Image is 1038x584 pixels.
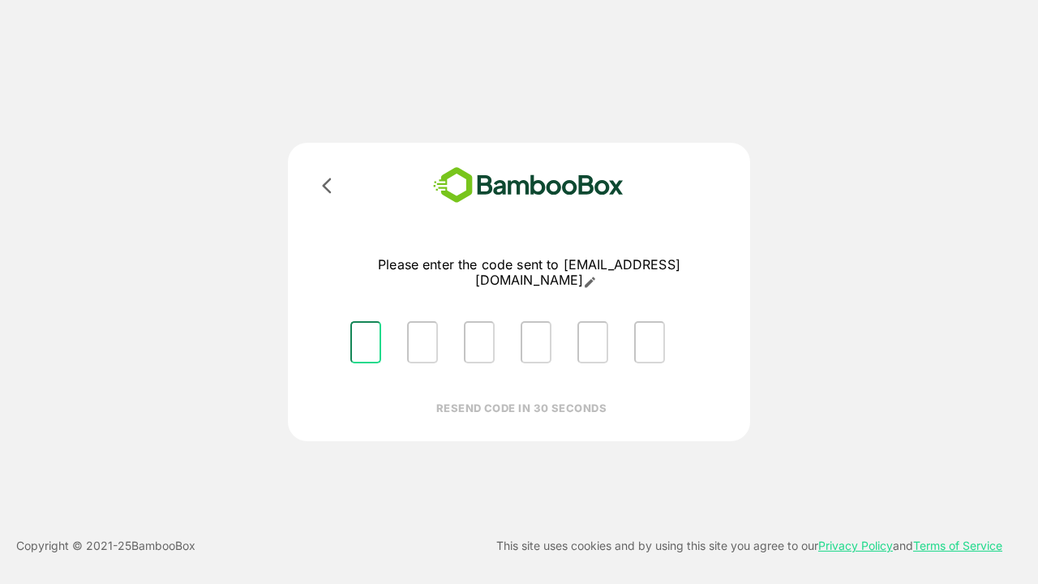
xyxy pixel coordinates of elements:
a: Privacy Policy [818,539,893,552]
p: Please enter the code sent to [EMAIL_ADDRESS][DOMAIN_NAME] [337,257,721,289]
input: Please enter OTP character 1 [350,321,381,363]
input: Please enter OTP character 4 [521,321,551,363]
img: bamboobox [410,162,647,208]
a: Terms of Service [913,539,1002,552]
input: Please enter OTP character 6 [634,321,665,363]
p: Copyright © 2021- 25 BambooBox [16,536,195,556]
input: Please enter OTP character 5 [577,321,608,363]
input: Please enter OTP character 3 [464,321,495,363]
p: This site uses cookies and by using this site you agree to our and [496,536,1002,556]
input: Please enter OTP character 2 [407,321,438,363]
